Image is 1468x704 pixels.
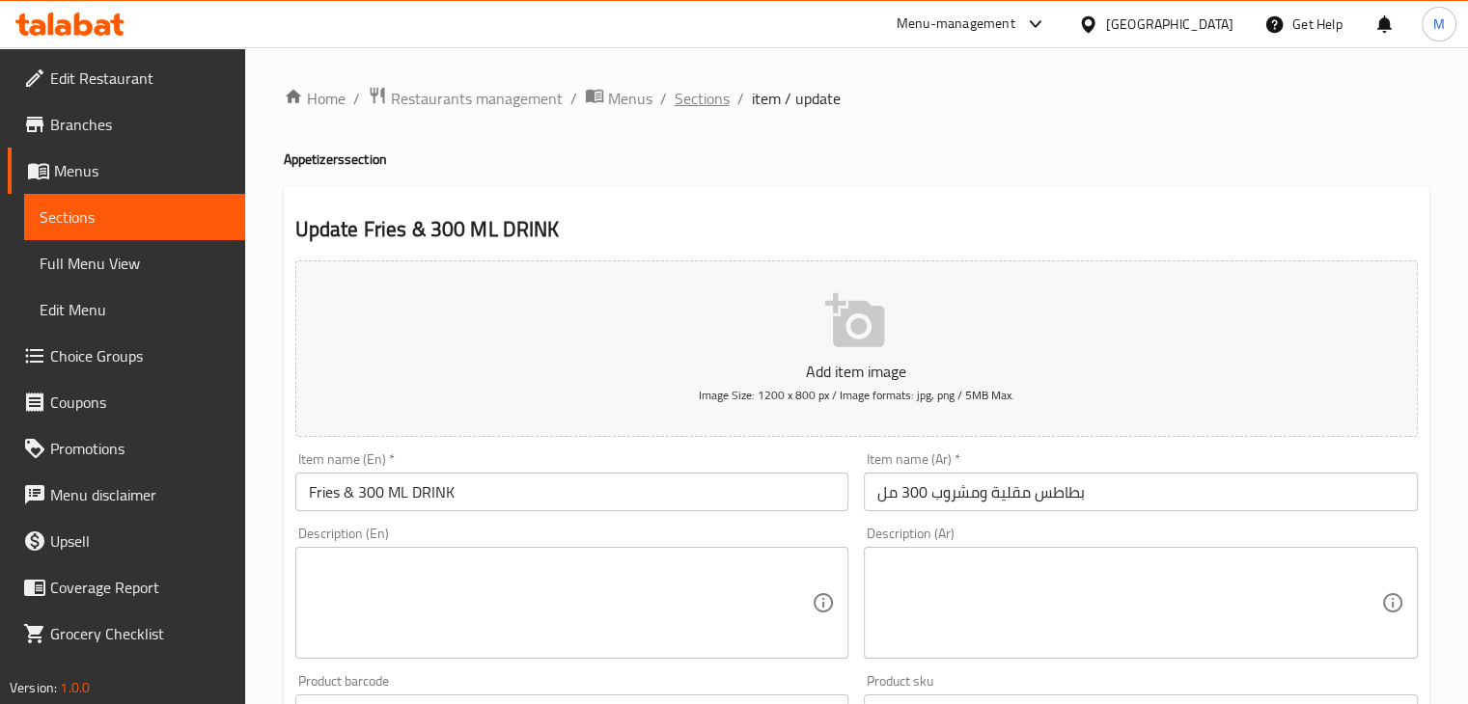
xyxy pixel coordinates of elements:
[40,298,230,321] span: Edit Menu
[699,384,1014,406] span: Image Size: 1200 x 800 px / Image formats: jpg, png / 5MB Max.
[660,87,667,110] li: /
[50,437,230,460] span: Promotions
[8,333,245,379] a: Choice Groups
[325,360,1388,383] p: Add item image
[40,252,230,275] span: Full Menu View
[8,564,245,610] a: Coverage Report
[284,86,1429,111] nav: breadcrumb
[570,87,577,110] li: /
[50,344,230,367] span: Choice Groups
[50,576,230,599] span: Coverage Report
[752,87,841,110] span: item / update
[284,149,1429,169] h4: Appetizers section
[50,483,230,506] span: Menu disclaimer
[1106,14,1233,35] div: [GEOGRAPHIC_DATA]
[1433,14,1445,35] span: M
[24,286,245,333] a: Edit Menu
[24,240,245,286] a: Full Menu View
[391,87,563,110] span: Restaurants management
[8,379,245,425] a: Coupons
[40,205,230,229] span: Sections
[897,13,1015,36] div: Menu-management
[8,518,245,564] a: Upsell
[295,260,1418,437] button: Add item imageImage Size: 1200 x 800 px / Image formats: jpg, png / 5MB Max.
[368,86,563,111] a: Restaurants management
[10,675,57,700] span: Version:
[8,55,245,101] a: Edit Restaurant
[353,87,360,110] li: /
[50,67,230,90] span: Edit Restaurant
[295,473,849,511] input: Enter name En
[54,159,230,182] span: Menus
[50,113,230,136] span: Branches
[50,391,230,414] span: Coupons
[50,529,230,553] span: Upsell
[284,87,346,110] a: Home
[8,425,245,472] a: Promotions
[8,472,245,518] a: Menu disclaimer
[24,194,245,240] a: Sections
[585,86,652,111] a: Menus
[8,101,245,148] a: Branches
[675,87,730,110] a: Sections
[50,622,230,645] span: Grocery Checklist
[295,215,1418,244] h2: Update Fries & 300 ML DRINK
[60,675,90,700] span: 1.0.0
[864,473,1418,511] input: Enter name Ar
[737,87,744,110] li: /
[608,87,652,110] span: Menus
[8,610,245,657] a: Grocery Checklist
[8,148,245,194] a: Menus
